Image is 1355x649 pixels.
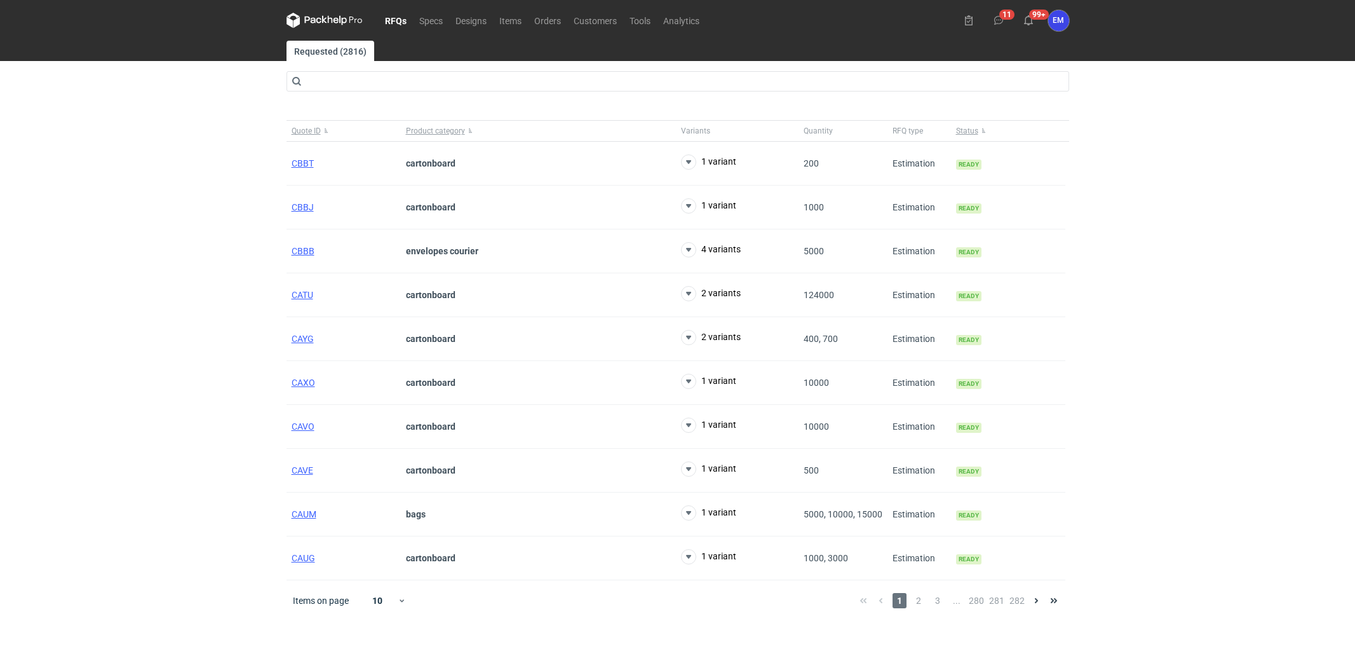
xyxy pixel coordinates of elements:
span: 400, 700 [804,334,838,344]
strong: cartonboard [406,290,455,300]
span: Ready [956,379,981,389]
span: ... [950,593,964,608]
div: Estimation [887,405,951,449]
a: CAXO [292,378,315,388]
span: 1000 [804,202,824,212]
a: CAVO [292,421,314,432]
span: Variants [681,126,710,136]
span: RFQ type [893,126,923,136]
div: Estimation [887,536,951,580]
a: Designs [449,13,493,28]
span: Quote ID [292,126,321,136]
button: 1 variant [681,418,736,433]
div: Estimation [887,142,951,186]
div: Estimation [887,229,951,273]
a: Orders [528,13,567,28]
strong: cartonboard [406,334,455,344]
span: Ready [956,291,981,301]
span: 10000 [804,378,829,388]
strong: cartonboard [406,158,455,168]
button: 1 variant [681,198,736,214]
span: 1 [893,593,907,608]
a: Items [493,13,528,28]
div: Estimation [887,493,951,536]
strong: cartonboard [406,202,455,212]
button: 1 variant [681,505,736,521]
div: Estimation [887,186,951,229]
a: CBBB [292,246,314,256]
span: Items on page [293,594,349,607]
span: 282 [1009,593,1025,608]
a: Analytics [657,13,706,28]
strong: cartonboard [406,553,455,563]
a: CAUM [292,509,316,519]
a: CAYG [292,334,314,344]
a: CBBT [292,158,314,168]
a: CATU [292,290,313,300]
a: RFQs [379,13,413,28]
svg: Packhelp Pro [287,13,363,28]
button: 1 variant [681,461,736,477]
span: Ready [956,160,981,170]
div: Estimation [887,361,951,405]
span: 124000 [804,290,834,300]
button: 2 variants [681,330,741,345]
div: Estimation [887,449,951,493]
div: Ewelina Macek [1048,10,1069,31]
button: Quote ID [287,121,401,141]
a: Customers [567,13,623,28]
span: Quantity [804,126,833,136]
span: Ready [956,467,981,477]
div: Estimation [887,317,951,361]
strong: cartonboard [406,421,455,432]
a: Requested (2816) [287,41,374,61]
span: Status [956,126,978,136]
span: Ready [956,510,981,521]
span: 1000, 3000 [804,553,848,563]
span: 500 [804,465,819,475]
a: CAUG [292,553,315,563]
span: 5000 [804,246,824,256]
span: Ready [956,335,981,345]
button: 1 variant [681,549,736,564]
button: 1 variant [681,154,736,170]
div: Estimation [887,273,951,317]
button: 11 [988,10,1009,31]
span: 280 [969,593,984,608]
a: Tools [623,13,657,28]
strong: cartonboard [406,378,455,388]
span: 2 [912,593,926,608]
a: CAVE [292,465,313,475]
span: 3 [931,593,945,608]
span: 5000, 10000, 15000 [804,509,882,519]
button: 4 variants [681,242,741,257]
span: 10000 [804,421,829,432]
button: Status [951,121,1065,141]
strong: cartonboard [406,465,455,475]
span: Product category [406,126,465,136]
button: EM [1048,10,1069,31]
button: Product category [401,121,676,141]
strong: envelopes courier [406,246,478,256]
a: CBBJ [292,202,314,212]
a: Specs [413,13,449,28]
span: Ready [956,203,981,214]
button: 99+ [1018,10,1039,31]
span: 200 [804,158,819,168]
span: Ready [956,554,981,564]
span: 281 [989,593,1004,608]
button: 2 variants [681,286,741,301]
strong: bags [406,509,426,519]
span: Ready [956,247,981,257]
